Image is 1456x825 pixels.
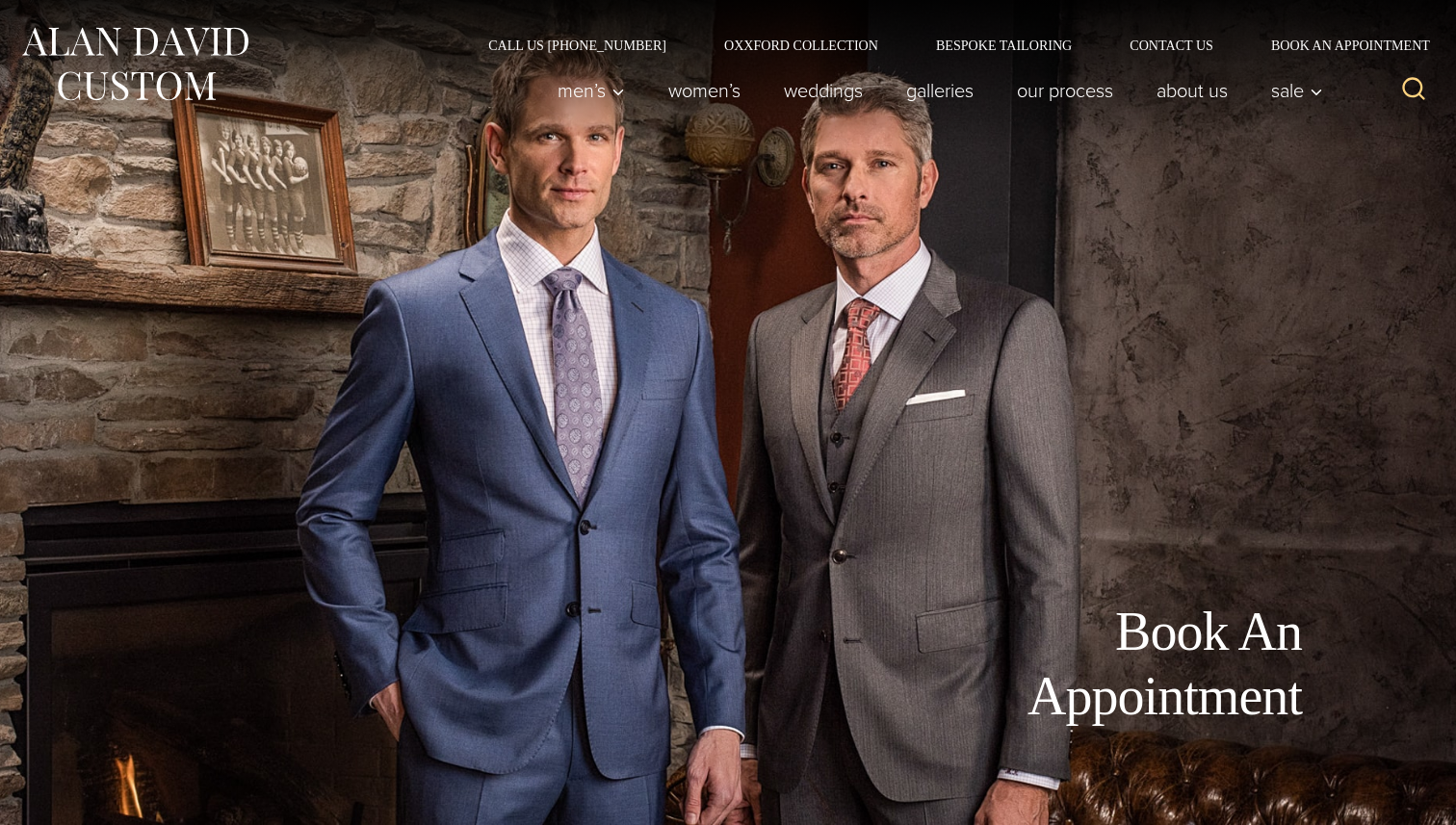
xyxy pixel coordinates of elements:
[1135,71,1250,110] a: About Us
[558,81,625,100] span: Men’s
[996,71,1135,110] a: Our Process
[1271,81,1323,100] span: Sale
[695,39,907,52] a: Oxxford Collection
[885,71,996,110] a: Galleries
[907,39,1101,52] a: Bespoke Tailoring
[459,39,695,52] a: Call Us [PHONE_NUMBER]
[647,71,763,110] a: Women’s
[1242,39,1437,52] a: Book an Appointment
[459,39,1437,52] nav: Secondary Navigation
[763,71,885,110] a: weddings
[19,21,250,107] img: Alan David Custom
[1101,39,1242,52] a: Contact Us
[536,71,1334,110] nav: Primary Navigation
[869,600,1302,729] h1: Book An Appointment
[1391,67,1437,114] button: View Search Form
